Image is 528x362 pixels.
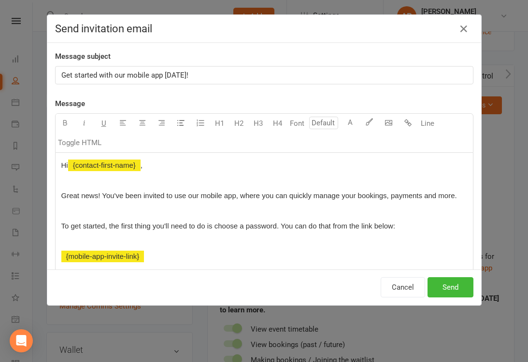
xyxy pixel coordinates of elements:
[309,117,338,129] input: Default
[456,21,471,37] button: Close
[94,114,114,133] button: U
[268,114,287,133] button: H4
[287,114,307,133] button: Font
[61,222,396,230] span: To get started, the first thing you'll need to do is choose a password. You can do that from the ...
[61,191,457,200] span: Great news! You've been invited to use our mobile app, where you can quickly manage your bookings...
[381,277,425,297] button: Cancel
[10,329,33,352] div: Open Intercom Messenger
[418,114,437,133] button: Line
[249,114,268,133] button: H3
[428,277,473,297] button: Send
[55,23,473,35] h4: Send invitation email
[55,98,85,109] label: Message
[101,119,106,128] span: U
[61,71,188,80] span: Get started with our mobile app [DATE]!
[61,161,68,169] span: Hi
[141,161,143,169] span: ,
[341,114,360,133] button: A
[55,51,111,62] label: Message subject
[56,133,104,152] button: Toggle HTML
[210,114,229,133] button: H1
[229,114,249,133] button: H2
